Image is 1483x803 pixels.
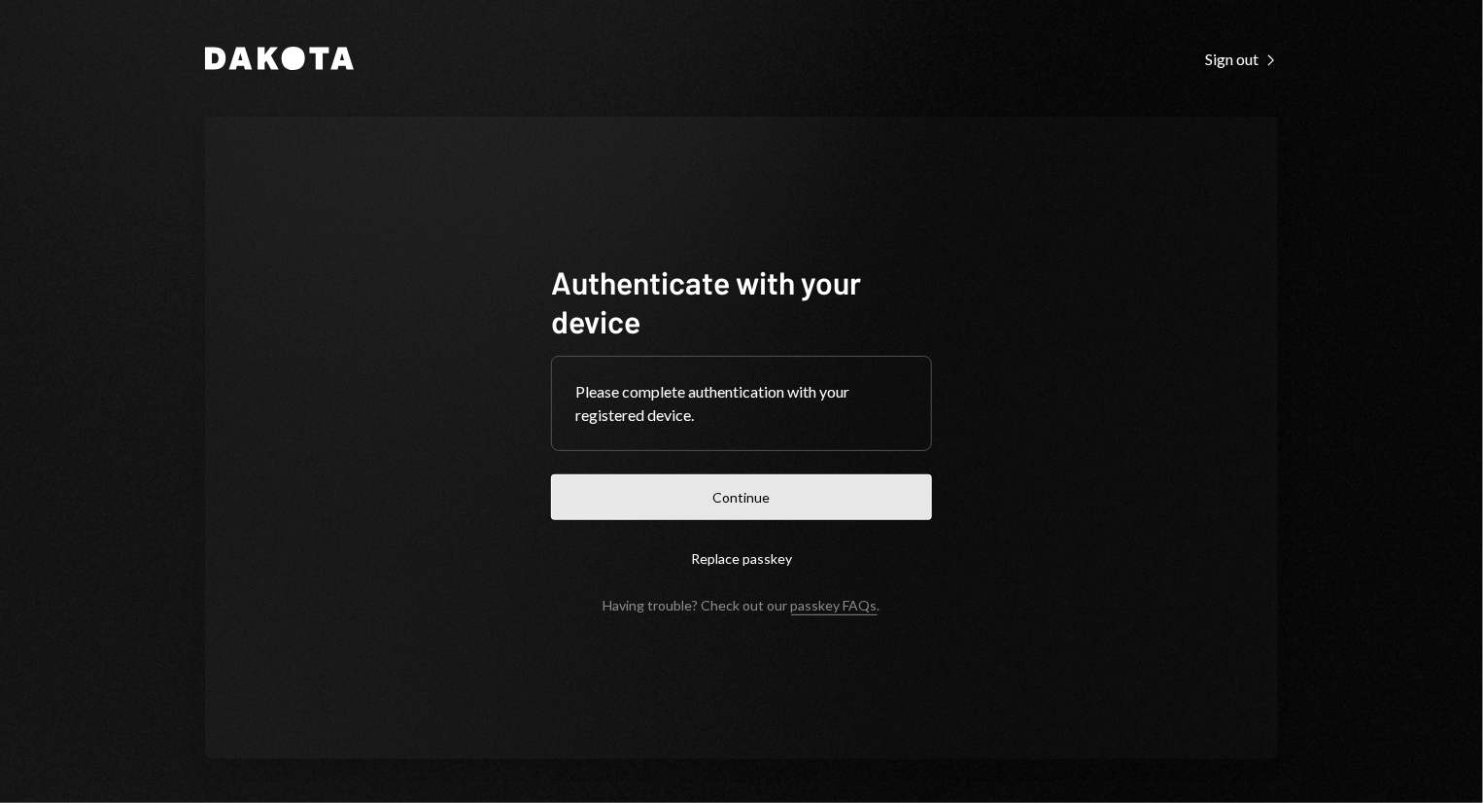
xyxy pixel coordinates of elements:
a: passkey FAQs [791,597,878,615]
div: Sign out [1205,50,1278,69]
button: Continue [551,474,932,520]
div: Having trouble? Check out our . [604,597,880,613]
h1: Authenticate with your device [551,262,932,340]
a: Sign out [1205,48,1278,69]
button: Replace passkey [551,536,932,581]
div: Please complete authentication with your registered device. [575,380,908,427]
